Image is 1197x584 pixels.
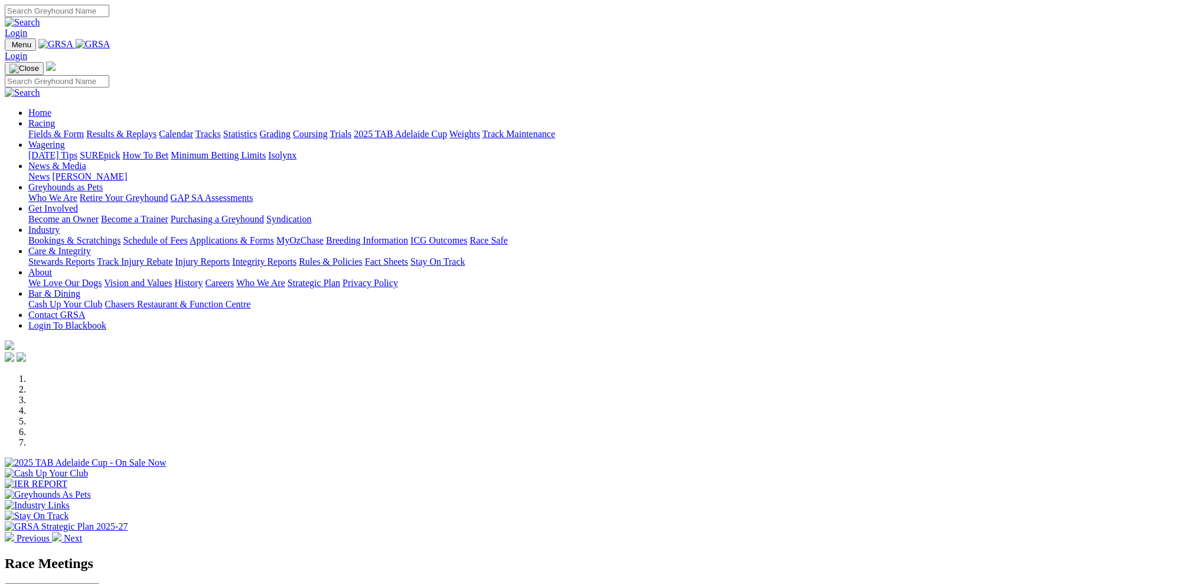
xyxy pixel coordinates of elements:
[12,40,31,49] span: Menu
[28,288,80,299] a: Bar & Dining
[171,193,253,203] a: GAP SA Assessments
[299,257,363,267] a: Rules & Policies
[159,129,193,139] a: Calendar
[175,257,230,267] a: Injury Reports
[123,235,187,245] a: Schedule of Fees
[326,235,408,245] a: Breeding Information
[28,139,65,150] a: Wagering
[5,533,52,543] a: Previous
[101,214,168,224] a: Become a Trainer
[410,235,467,245] a: ICG Outcomes
[469,235,507,245] a: Race Safe
[171,150,266,160] a: Minimum Betting Limits
[5,62,44,75] button: Toggle navigation
[5,458,167,468] img: 2025 TAB Adelaide Cup - On Sale Now
[5,556,1192,572] h2: Race Meetings
[38,39,73,50] img: GRSA
[52,532,61,541] img: chevron-right-pager-white.svg
[482,129,555,139] a: Track Maintenance
[123,150,169,160] a: How To Bet
[28,214,1192,225] div: Get Involved
[174,278,203,288] a: History
[5,511,69,521] img: Stay On Track
[28,299,1192,310] div: Bar & Dining
[5,28,27,38] a: Login
[195,129,221,139] a: Tracks
[266,214,311,224] a: Syndication
[80,193,168,203] a: Retire Your Greyhound
[104,278,172,288] a: Vision and Values
[5,51,27,61] a: Login
[293,129,328,139] a: Coursing
[28,150,1192,161] div: Wagering
[9,64,39,73] img: Close
[5,500,70,511] img: Industry Links
[28,182,103,192] a: Greyhounds as Pets
[28,235,120,245] a: Bookings & Scratchings
[17,352,26,362] img: twitter.svg
[28,129,84,139] a: Fields & Form
[86,129,156,139] a: Results & Replays
[28,299,102,309] a: Cash Up Your Club
[28,257,1192,267] div: Care & Integrity
[5,75,109,87] input: Search
[5,479,67,489] img: IER REPORT
[5,521,128,532] img: GRSA Strategic Plan 2025-27
[52,533,82,543] a: Next
[449,129,480,139] a: Weights
[76,39,110,50] img: GRSA
[28,214,99,224] a: Become an Owner
[288,278,340,288] a: Strategic Plan
[5,5,109,17] input: Search
[28,278,102,288] a: We Love Our Dogs
[5,489,91,500] img: Greyhounds As Pets
[5,340,14,350] img: logo-grsa-white.png
[5,352,14,362] img: facebook.svg
[5,17,40,28] img: Search
[365,257,408,267] a: Fact Sheets
[5,87,40,98] img: Search
[223,129,257,139] a: Statistics
[410,257,465,267] a: Stay On Track
[28,118,55,128] a: Racing
[28,193,1192,203] div: Greyhounds as Pets
[28,161,86,171] a: News & Media
[28,150,77,160] a: [DATE] Tips
[28,320,106,330] a: Login To Blackbook
[205,278,234,288] a: Careers
[28,193,77,203] a: Who We Are
[28,108,51,118] a: Home
[354,129,447,139] a: 2025 TAB Adelaide Cup
[97,257,172,267] a: Track Injury Rebate
[232,257,296,267] a: Integrity Reports
[236,278,285,288] a: Who We Are
[28,129,1192,139] div: Racing
[276,235,324,245] a: MyOzChase
[105,299,250,309] a: Chasers Restaurant & Function Centre
[28,171,50,181] a: News
[28,310,85,320] a: Contact GRSA
[260,129,291,139] a: Grading
[64,533,82,543] span: Next
[5,532,14,541] img: chevron-left-pager-white.svg
[80,150,120,160] a: SUREpick
[28,246,91,256] a: Care & Integrity
[5,38,36,51] button: Toggle navigation
[28,257,94,267] a: Stewards Reports
[28,225,60,235] a: Industry
[343,278,398,288] a: Privacy Policy
[190,235,274,245] a: Applications & Forms
[46,61,56,71] img: logo-grsa-white.png
[330,129,351,139] a: Trials
[171,214,264,224] a: Purchasing a Greyhound
[28,235,1192,246] div: Industry
[268,150,296,160] a: Isolynx
[28,267,52,277] a: About
[52,171,127,181] a: [PERSON_NAME]
[17,533,50,543] span: Previous
[28,171,1192,182] div: News & Media
[5,468,88,479] img: Cash Up Your Club
[28,203,78,213] a: Get Involved
[28,278,1192,288] div: About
